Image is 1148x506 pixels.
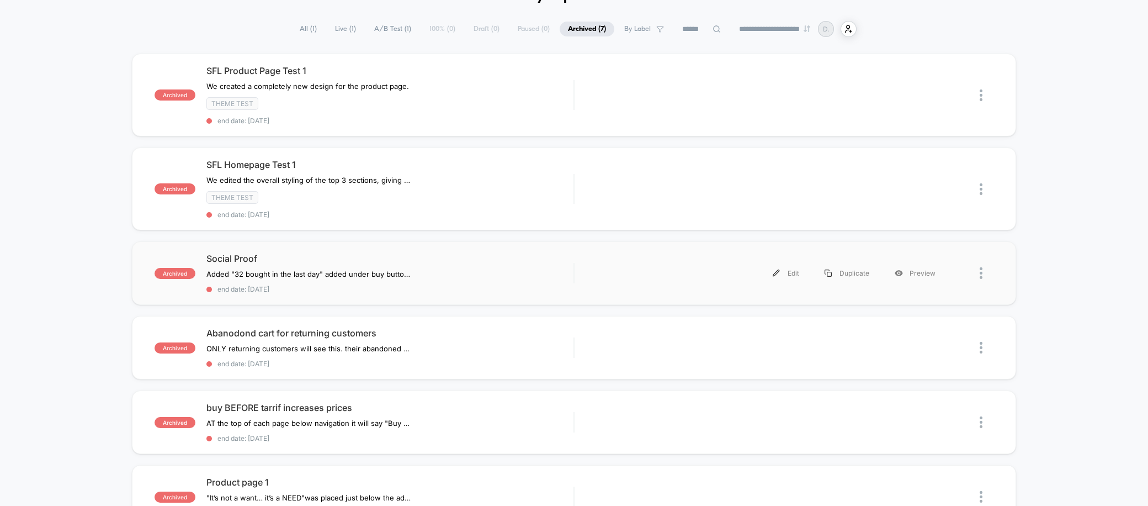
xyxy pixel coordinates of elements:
[206,82,409,91] span: We created a completely new design for the product page.
[155,492,195,503] span: archived
[980,183,982,195] img: close
[366,22,419,36] span: A/B Test ( 1 )
[882,261,948,286] div: Preview
[206,493,411,502] span: "It’s not a want… it’s a NEED"was placed just below the add to cart button as text.
[206,210,573,219] span: end date: [DATE]
[206,191,258,204] span: Theme Test
[155,417,195,428] span: archived
[206,159,573,170] span: SFL Homepage Test 1
[206,419,411,428] span: AT the top of each page below navigation it will say "Buy [DATE] Before Government Tariffs Force ...
[206,402,573,413] span: buy BEFORE tarrif increases prices
[206,344,411,353] span: ONLY returning customers will see this. their abandoned cart will be below the main header image ...
[980,342,982,354] img: close
[804,25,810,32] img: end
[206,253,573,264] span: Social Proof
[980,491,982,503] img: close
[773,270,780,277] img: menu
[980,89,982,101] img: close
[812,261,882,286] div: Duplicate
[206,270,411,278] span: Added "32 bought in the last day" added under buy button with a "gold star" colored background
[206,328,573,339] span: Abanodond cart for returning customers
[155,268,195,279] span: archived
[760,261,812,286] div: Edit
[206,65,573,76] span: SFL Product Page Test 1
[825,270,832,277] img: menu
[155,89,195,101] span: archived
[155,183,195,194] span: archived
[206,117,573,125] span: end date: [DATE]
[327,22,364,36] span: Live ( 1 )
[823,25,829,33] p: D.
[291,22,325,36] span: All ( 1 )
[206,285,573,293] span: end date: [DATE]
[206,360,573,368] span: end date: [DATE]
[206,97,258,110] span: Theme Test
[155,342,195,354] span: archived
[206,477,573,488] span: Product page 1
[560,22,614,36] span: Archived ( 7 )
[980,417,982,428] img: close
[206,176,411,185] span: We edited the overall styling of the top 3 sections, giving better opportunity to quickly underst...
[206,434,573,442] span: end date: [DATE]
[624,25,651,33] span: By Label
[980,267,982,279] img: close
